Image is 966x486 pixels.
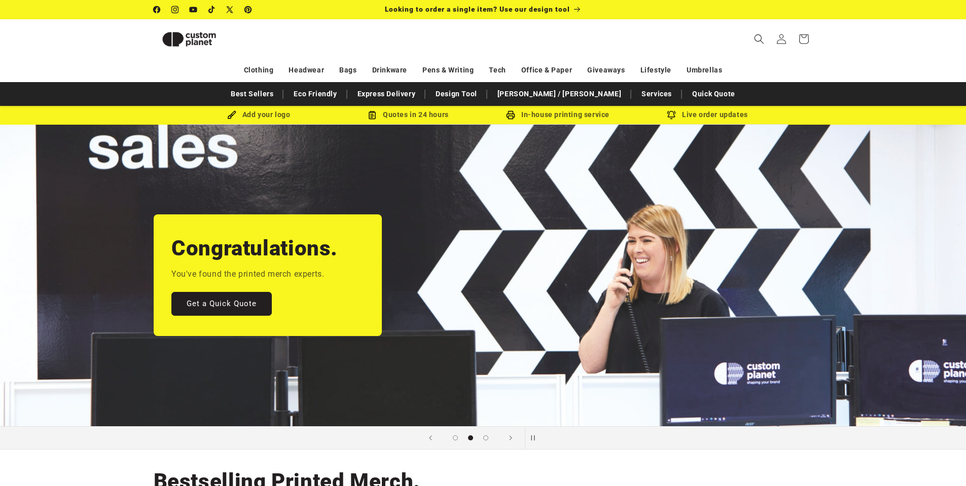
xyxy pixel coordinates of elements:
[171,267,324,282] p: You've found the printed merch experts.
[483,108,633,121] div: In-house printing service
[150,19,259,59] a: Custom Planet
[915,437,966,486] iframe: Chat Widget
[419,427,442,449] button: Previous slide
[184,108,334,121] div: Add your logo
[226,85,278,103] a: Best Sellers
[587,61,625,79] a: Giveaways
[492,85,626,103] a: [PERSON_NAME] / [PERSON_NAME]
[525,427,547,449] button: Pause slideshow
[339,61,356,79] a: Bags
[667,110,676,120] img: Order updates
[463,430,478,445] button: Load slide 2 of 3
[368,110,377,120] img: Order Updates Icon
[506,110,515,120] img: In-house printing
[422,61,474,79] a: Pens & Writing
[478,430,493,445] button: Load slide 3 of 3
[499,427,522,449] button: Next slide
[687,61,722,79] a: Umbrellas
[448,430,463,445] button: Load slide 1 of 3
[352,85,421,103] a: Express Delivery
[289,61,324,79] a: Headwear
[289,85,342,103] a: Eco Friendly
[154,23,225,55] img: Custom Planet
[748,28,770,50] summary: Search
[334,108,483,121] div: Quotes in 24 hours
[431,85,482,103] a: Design Tool
[633,108,782,121] div: Live order updates
[227,110,236,120] img: Brush Icon
[640,61,671,79] a: Lifestyle
[372,61,407,79] a: Drinkware
[171,292,272,316] a: Get a Quick Quote
[636,85,677,103] a: Services
[385,5,570,13] span: Looking to order a single item? Use our design tool
[521,61,572,79] a: Office & Paper
[171,235,338,262] h2: Congratulations.
[244,61,274,79] a: Clothing
[489,61,506,79] a: Tech
[687,85,740,103] a: Quick Quote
